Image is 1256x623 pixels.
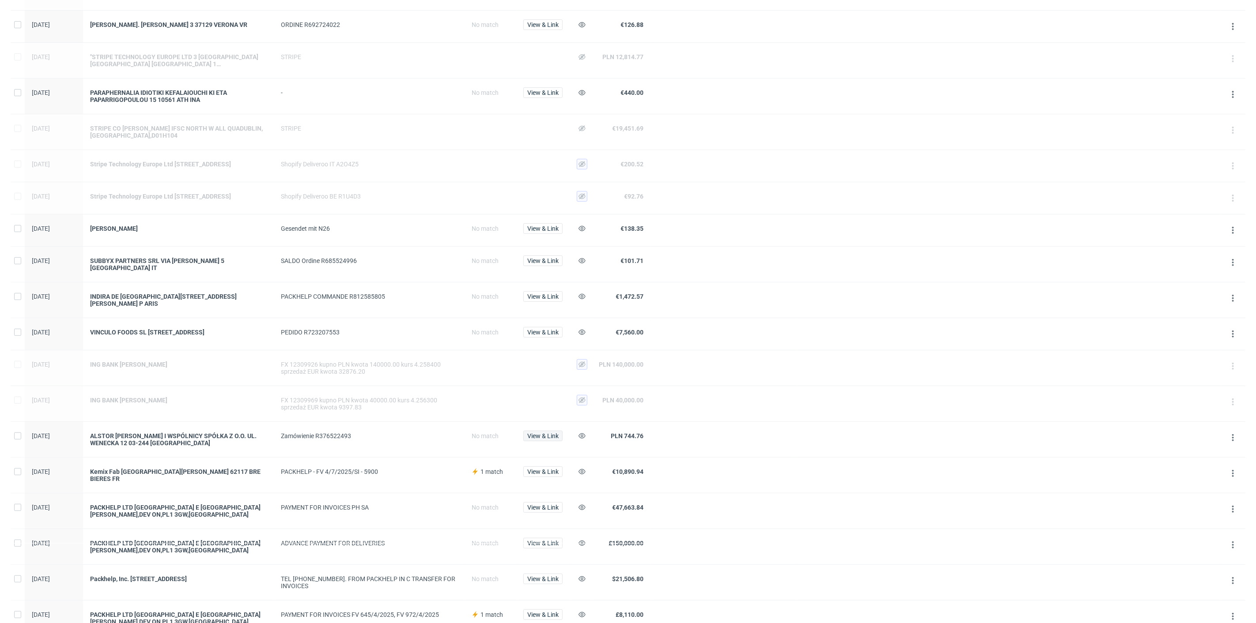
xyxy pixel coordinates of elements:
[523,611,563,618] a: View & Link
[32,329,50,336] span: [DATE]
[90,21,267,28] a: [PERSON_NAME]. [PERSON_NAME] 3 37129 VERONA VR
[599,361,643,368] span: PLN 140,000.00
[523,574,563,584] button: View & Link
[32,397,50,404] span: [DATE]
[281,21,458,28] div: ORDINE R692724022
[90,468,267,482] a: Kemix Fab [GEOGRAPHIC_DATA][PERSON_NAME] 62117 BRE BIERES FR
[281,504,458,511] div: PAYMENT FOR INVOICES PH SA
[90,540,267,554] a: PACKHELP LTD [GEOGRAPHIC_DATA] E [GEOGRAPHIC_DATA][PERSON_NAME],DEV ON,PL1 3GW,[GEOGRAPHIC_DATA]
[523,19,563,30] button: View & Link
[281,540,458,547] div: ADVANCE PAYMENT FOR DELIVERIES
[32,257,50,264] span: [DATE]
[527,225,559,232] span: View & Link
[281,89,458,96] div: -
[523,609,563,620] button: View & Link
[523,87,563,98] button: View & Link
[32,432,50,439] span: [DATE]
[527,90,559,96] span: View & Link
[523,327,563,338] button: View & Link
[523,223,563,234] button: View & Link
[523,225,563,232] a: View & Link
[472,257,499,264] span: No match
[90,125,267,139] div: STRIPE CO [PERSON_NAME] IFSC NORTH W ALL QUADUBLIN,[GEOGRAPHIC_DATA],D01H104
[281,161,458,168] div: Shopify Deliveroo IT A2O4Z5
[523,329,563,336] a: View & Link
[523,502,563,513] button: View & Link
[472,504,499,511] span: No match
[90,193,267,200] div: Stripe Technology Europe Ltd [STREET_ADDRESS]
[32,53,50,60] span: [DATE]
[523,293,563,300] a: View & Link
[32,225,50,232] span: [DATE]
[523,255,563,266] button: View & Link
[472,89,499,96] span: No match
[609,540,643,547] span: £150,000.00
[612,125,643,132] span: €19,451.69
[612,468,643,475] span: €10,890.94
[527,329,559,335] span: View & Link
[523,89,563,96] a: View & Link
[281,329,458,336] div: PEDIDO R723207553
[32,161,50,168] span: [DATE]
[90,53,267,68] a: "STRIPE TECHNOLOGY EUROPE LTD 3 [GEOGRAPHIC_DATA] [GEOGRAPHIC_DATA] [GEOGRAPHIC_DATA] 1 [GEOGRAPH...
[527,22,559,28] span: View & Link
[90,397,267,404] a: ING BANK [PERSON_NAME]
[523,466,563,477] button: View & Link
[602,397,643,404] span: PLN 40,000.00
[472,432,499,439] span: No match
[90,225,267,232] a: [PERSON_NAME]
[523,257,563,264] a: View & Link
[90,432,267,447] a: ALSTOR [PERSON_NAME] I WSPÓLNICY SPÓŁKA Z O.O. UL. WENECKA 12 03-244 [GEOGRAPHIC_DATA]
[32,193,50,200] span: [DATE]
[480,611,503,618] span: 1 match
[523,538,563,548] button: View & Link
[523,291,563,302] button: View & Link
[472,21,499,28] span: No match
[472,575,499,582] span: No match
[90,361,267,368] a: ING BANK [PERSON_NAME]
[281,53,458,60] div: STRIPE
[281,575,458,589] div: TEL [PHONE_NUMBER]. FROM PACKHELP IN C TRANSFER FOR INVOICES
[527,612,559,618] span: View & Link
[281,397,458,411] div: FX 12309969 kupno PLN kwota 40000.00 kurs 4.256300 sprzedaż EUR kwota 9397.83
[281,611,458,618] div: PAYMENT FOR INVOICES FV 645/4/2025, FV 972/4/2025
[527,540,559,546] span: View & Link
[527,433,559,439] span: View & Link
[612,575,643,582] span: $21,506.80
[527,293,559,300] span: View & Link
[32,293,50,300] span: [DATE]
[90,161,267,168] div: Stripe Technology Europe Ltd [STREET_ADDRESS]
[472,293,499,300] span: No match
[620,257,643,264] span: €101.71
[624,193,643,200] span: €92.76
[90,575,267,582] a: Packhelp, Inc. [STREET_ADDRESS]
[90,293,267,307] a: INDIRA DE [GEOGRAPHIC_DATA][STREET_ADDRESS][PERSON_NAME] P ARIS
[523,468,563,475] a: View & Link
[527,258,559,264] span: View & Link
[281,432,458,439] div: Zamówienie R376522493
[616,329,643,336] span: €7,560.00
[32,468,50,475] span: [DATE]
[472,540,499,547] span: No match
[611,432,643,439] span: PLN 744.76
[32,504,50,511] span: [DATE]
[616,611,643,618] span: £8,110.00
[523,540,563,547] a: View & Link
[90,329,267,336] a: VINCULO FOODS SL [STREET_ADDRESS]
[527,576,559,582] span: View & Link
[620,89,643,96] span: €440.00
[527,504,559,510] span: View & Link
[620,161,643,168] span: €200.52
[32,89,50,96] span: [DATE]
[472,225,499,232] span: No match
[523,432,563,439] a: View & Link
[281,193,458,200] div: Shopify Deliveroo BE R1U4D3
[527,469,559,475] span: View & Link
